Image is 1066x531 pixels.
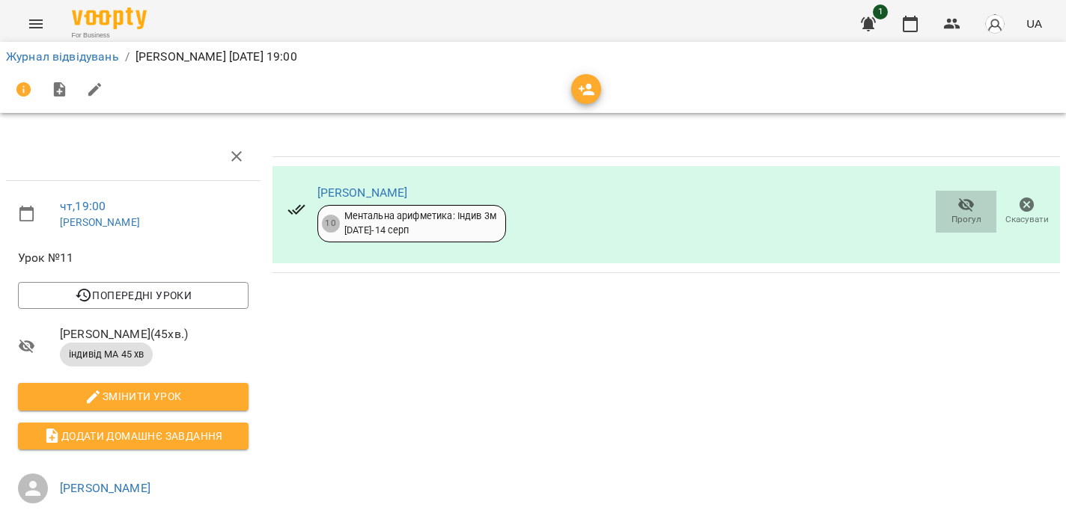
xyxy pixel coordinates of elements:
div: Ментальна арифметика: Індив 3м [DATE] - 14 серп [344,209,496,237]
a: [PERSON_NAME] [60,216,140,228]
span: Скасувати [1005,213,1049,226]
li: / [125,48,130,66]
button: Прогул [936,191,996,233]
span: Додати домашнє завдання [30,427,237,445]
button: Menu [18,6,54,42]
button: Попередні уроки [18,282,249,309]
nav: breadcrumb [6,48,1060,66]
span: [PERSON_NAME] ( 45 хв. ) [60,325,249,343]
div: 10 [322,215,340,233]
span: For Business [72,31,147,40]
a: чт , 19:00 [60,199,106,213]
span: UA [1026,16,1042,31]
p: [PERSON_NAME] [DATE] 19:00 [135,48,297,66]
img: avatar_s.png [984,13,1005,34]
span: Прогул [951,213,981,226]
button: Додати домашнє завдання [18,423,249,449]
button: Змінити урок [18,383,249,410]
span: 1 [873,4,888,19]
span: індивід МА 45 хв [60,348,153,361]
a: [PERSON_NAME] [60,481,150,495]
span: Попередні уроки [30,286,237,304]
button: Скасувати [996,191,1057,233]
a: [PERSON_NAME] [317,185,408,200]
span: Змінити урок [30,387,237,405]
img: Voopty Logo [72,7,147,29]
button: UA [1020,10,1048,37]
span: Урок №11 [18,249,249,267]
a: Журнал відвідувань [6,49,119,64]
